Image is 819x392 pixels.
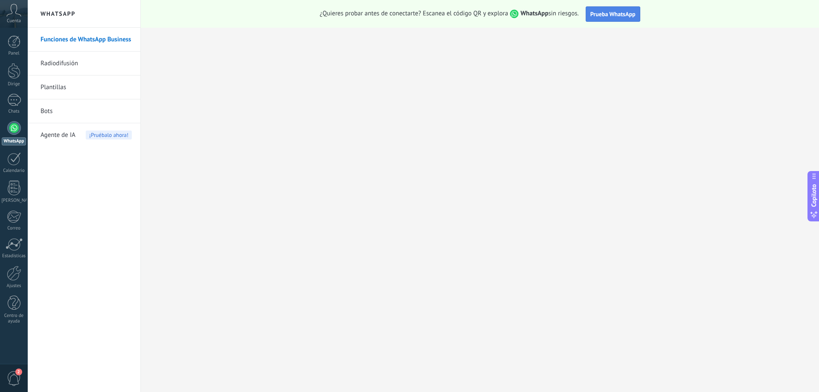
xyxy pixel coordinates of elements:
font: WhatsApp [520,9,548,17]
font: Bots [41,107,52,115]
font: WhatsApp [4,138,24,144]
a: Agente de IA¡Pruébalo ahora! [41,123,132,147]
li: Bots [28,99,140,123]
font: ¡Pruébalo ahora! [89,131,128,139]
font: [PERSON_NAME] [2,197,35,203]
a: Funciones de WhatsApp Business [41,28,132,52]
a: Bots [41,99,132,123]
font: Agente de IA [41,131,76,139]
font: Dirige [8,81,20,87]
font: Panel [8,50,19,56]
font: Estadísticas [2,253,26,259]
li: Agente de IA [28,123,140,147]
font: Centro de ayuda [4,313,23,324]
font: Cuenta [7,18,21,24]
a: Radiodifusión [41,52,132,75]
font: WhatsApp [41,10,76,17]
li: Radiodifusión [28,52,140,75]
li: Plantillas [28,75,140,99]
a: Plantillas [41,75,132,99]
font: Ajustes [7,283,21,289]
font: Radiodifusión [41,59,78,67]
li: Funciones de WhatsApp Business [28,28,140,52]
font: Calendario [3,168,24,174]
font: ¿Quieres probar antes de conectarte? Escanea el código QR y explora [319,9,508,17]
font: 2 [17,369,20,375]
button: Prueba WhatsApp [586,6,640,22]
font: Funciones de WhatsApp Business [41,35,131,44]
font: Copiloto [810,184,818,207]
font: Chats [8,108,19,114]
font: Plantillas [41,83,66,91]
font: sin riesgos. [549,9,579,17]
font: Prueba WhatsApp [590,10,636,18]
font: Correo [7,225,20,231]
